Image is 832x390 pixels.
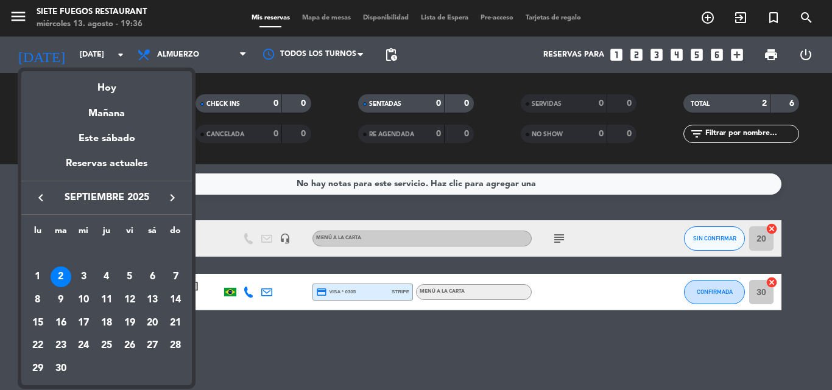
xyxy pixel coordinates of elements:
[165,290,186,310] div: 14
[142,335,163,356] div: 27
[26,266,49,289] td: 1 de septiembre de 2025
[51,313,71,333] div: 16
[164,266,187,289] td: 7 de septiembre de 2025
[161,190,183,206] button: keyboard_arrow_right
[73,313,94,333] div: 17
[27,358,48,379] div: 29
[27,313,48,333] div: 15
[96,266,117,287] div: 4
[72,335,95,358] td: 24 de septiembre de 2025
[27,335,48,356] div: 22
[119,335,140,356] div: 26
[119,266,140,287] div: 5
[72,288,95,312] td: 10 de septiembre de 2025
[73,335,94,356] div: 24
[118,288,141,312] td: 12 de septiembre de 2025
[21,122,192,156] div: Este sábado
[33,190,48,205] i: keyboard_arrow_left
[96,313,117,333] div: 18
[26,288,49,312] td: 8 de septiembre de 2025
[26,312,49,335] td: 15 de septiembre de 2025
[72,224,95,243] th: miércoles
[164,312,187,335] td: 21 de septiembre de 2025
[73,290,94,310] div: 10
[26,357,49,380] td: 29 de septiembre de 2025
[30,190,52,206] button: keyboard_arrow_left
[49,288,72,312] td: 9 de septiembre de 2025
[141,335,164,358] td: 27 de septiembre de 2025
[49,224,72,243] th: martes
[27,290,48,310] div: 8
[51,290,71,310] div: 9
[118,266,141,289] td: 5 de septiembre de 2025
[95,288,118,312] td: 11 de septiembre de 2025
[26,335,49,358] td: 22 de septiembre de 2025
[95,266,118,289] td: 4 de septiembre de 2025
[141,288,164,312] td: 13 de septiembre de 2025
[73,266,94,287] div: 3
[142,266,163,287] div: 6
[95,312,118,335] td: 18 de septiembre de 2025
[26,224,49,243] th: lunes
[21,156,192,181] div: Reservas actuales
[96,290,117,310] div: 11
[165,266,186,287] div: 7
[118,224,141,243] th: viernes
[165,190,180,205] i: keyboard_arrow_right
[27,266,48,287] div: 1
[141,266,164,289] td: 6 de septiembre de 2025
[119,290,140,310] div: 12
[26,243,187,266] td: SEP.
[96,335,117,356] div: 25
[72,312,95,335] td: 17 de septiembre de 2025
[21,97,192,122] div: Mañana
[49,357,72,380] td: 30 de septiembre de 2025
[95,335,118,358] td: 25 de septiembre de 2025
[164,335,187,358] td: 28 de septiembre de 2025
[142,313,163,333] div: 20
[95,224,118,243] th: jueves
[51,266,71,287] div: 2
[49,266,72,289] td: 2 de septiembre de 2025
[21,71,192,96] div: Hoy
[165,313,186,333] div: 21
[118,312,141,335] td: 19 de septiembre de 2025
[49,335,72,358] td: 23 de septiembre de 2025
[164,288,187,312] td: 14 de septiembre de 2025
[141,224,164,243] th: sábado
[141,312,164,335] td: 20 de septiembre de 2025
[142,290,163,310] div: 13
[72,266,95,289] td: 3 de septiembre de 2025
[51,358,71,379] div: 30
[165,335,186,356] div: 28
[52,190,161,206] span: septiembre 2025
[119,313,140,333] div: 19
[164,224,187,243] th: domingo
[51,335,71,356] div: 23
[49,312,72,335] td: 16 de septiembre de 2025
[118,335,141,358] td: 26 de septiembre de 2025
